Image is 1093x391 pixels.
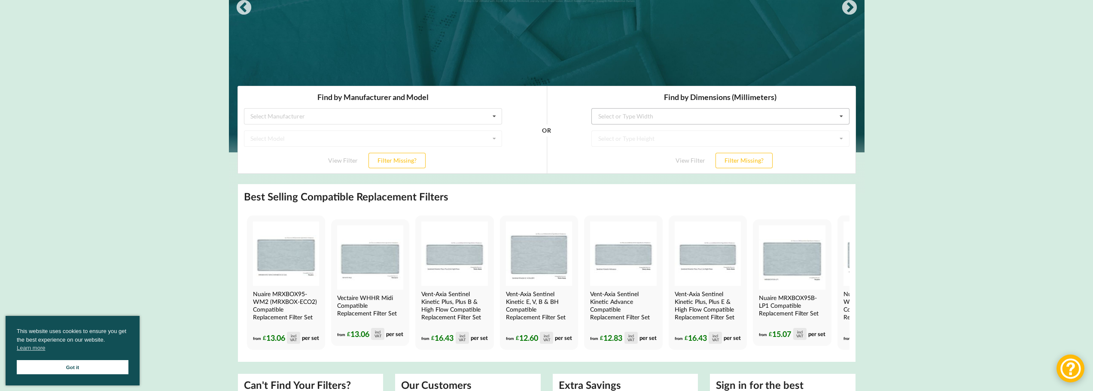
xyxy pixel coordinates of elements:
img: Nuaire MRXBOX95-WM2 Compatible MVHR Filter Replacement Set from MVHR.shop [253,221,319,286]
span: £ [600,333,603,343]
span: This website uses cookies to ensure you get the best experience on our website. [17,327,128,355]
span: per set [386,330,403,337]
img: Nuaire MRXBOX95-WH1 Compatible MVHR Filter Replacement Set from MVHR.shop [843,221,910,286]
button: Filter Missing? [478,67,535,82]
a: Vent-Axia Sentinel Kinetic Plus, Plus B & High Flow Compatible MVHR Filter Replacement Set from M... [415,215,493,350]
span: per set [639,334,657,341]
h4: Vent-Axia Sentinel Kinetic Plus, Plus B & High Flow Compatible Replacement Filter Set [421,290,486,321]
span: from [337,332,345,337]
div: Select Manufacturer [13,27,67,33]
a: Nuaire MRXBOX95-WM2 Compatible MVHR Filter Replacement Set from MVHR.shop Nuaire MRXBOX95-WM2 (MR... [247,215,325,350]
span: per set [471,334,488,341]
h2: Best Selling Compatible Replacement Filters [244,190,448,203]
span: from [675,336,683,341]
a: Nuaire MRXBOX95B-LP1 Compatible MVHR Filter Replacement Set from MVHR.shop Nuaire MRXBOX95B-LP1 C... [753,219,831,346]
img: Vent-Axia Sentinel Kinetic Plus E & High Flow Compatible MVHR Filter Replacement Set from MVHR.shop [675,221,741,286]
div: incl [628,334,634,338]
h3: Find by Manufacturer and Model [6,6,265,16]
div: Select or Type Width [361,27,416,33]
span: from [253,336,261,341]
span: per set [302,334,319,341]
span: per set [555,334,572,341]
div: incl [712,334,718,338]
a: Vent-Axia Sentinel Kinetic E, V, B & BH Compatible MVHR Filter Replacement Set from MVHR.shop Ven... [500,215,578,350]
div: 12.60 [516,332,553,344]
h4: Nuaire MRXBOX95B-LP1 Compatible Replacement Filter Set [759,294,823,317]
div: OR [304,45,314,89]
h4: Nuaire MRXBOX95-WM2 (MRXBOX-ECO2) Compatible Replacement Filter Set [253,290,317,321]
div: 16.43 [431,332,469,344]
span: from [506,336,514,341]
div: incl [797,330,803,334]
img: Nuaire MRXBOX95B-LP1 Compatible MVHR Filter Replacement Set from MVHR.shop [759,225,825,290]
span: £ [431,333,435,343]
img: Vent-Axia Sentinel Kinetic Plus, Plus B & High Flow Compatible MVHR Filter Replacement Set from M... [421,221,487,286]
div: VAT [459,338,466,342]
h4: Vent-Axia Sentinel Kinetic Plus, Plus E & High Flow Compatible Replacement Filter Set [675,290,739,321]
a: Vent-Axia Sentinel Kinetic Plus E & High Flow Compatible MVHR Filter Replacement Set from MVHR.sh... [669,215,747,350]
div: 13.06 [347,328,384,340]
div: incl [460,334,465,338]
span: £ [347,329,350,339]
h4: Vectaire WHHR Midi Compatible Replacement Filter Set [337,294,402,317]
img: Vectaire WHHR Midi Compatible MVHR Filter Replacement Set from MVHR.shop [337,225,403,290]
span: from [843,336,852,341]
div: incl [544,334,549,338]
span: from [590,336,598,341]
a: Got it cookie [17,360,128,374]
span: from [759,332,767,337]
h4: Vent-Axia Sentinel Kinetic E, V, B & BH Compatible Replacement Filter Set [506,290,570,321]
a: Vent-Axia Sentinel Kinetic Advance Compatible MVHR Filter Replacement Set from MVHR.shop Vent-Axi... [584,215,662,350]
span: per set [724,334,741,341]
div: cookieconsent [6,316,140,385]
a: cookies - Learn more [17,344,45,352]
button: Filter Missing? [131,67,188,82]
span: £ [516,333,519,343]
div: VAT [796,334,803,338]
span: from [421,336,429,341]
div: 13.06 [263,332,300,344]
img: Vent-Axia Sentinel Kinetic Advance Compatible MVHR Filter Replacement Set from MVHR.shop [590,221,656,286]
div: VAT [627,338,634,342]
div: incl [375,330,381,334]
span: £ [263,333,266,343]
h4: Nuaire MRXBOX95-WH1 (MRXBOX-ECO3) Compatible Replacement Filter Set [843,290,908,321]
div: 16.43 [685,332,722,344]
div: VAT [290,338,297,342]
h3: Find by Dimensions (Millimeters) [354,6,612,16]
a: Vectaire WHHR Midi Compatible MVHR Filter Replacement Set from MVHR.shop Vectaire WHHR Midi Compa... [331,219,409,346]
div: VAT [374,334,381,338]
span: £ [769,329,772,339]
div: VAT [543,338,550,342]
a: Nuaire MRXBOX95-WH1 Compatible MVHR Filter Replacement Set from MVHR.shop Nuaire MRXBOX95-WH1 (MR... [837,215,916,350]
div: 15.07 [769,328,806,340]
img: Vent-Axia Sentinel Kinetic E, V, B & BH Compatible MVHR Filter Replacement Set from MVHR.shop [506,221,572,286]
h4: Vent-Axia Sentinel Kinetic Advance Compatible Replacement Filter Set [590,290,655,321]
div: 12.83 [600,332,637,344]
div: incl [291,334,296,338]
span: per set [808,330,825,337]
span: £ [685,333,688,343]
div: VAT [712,338,719,342]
